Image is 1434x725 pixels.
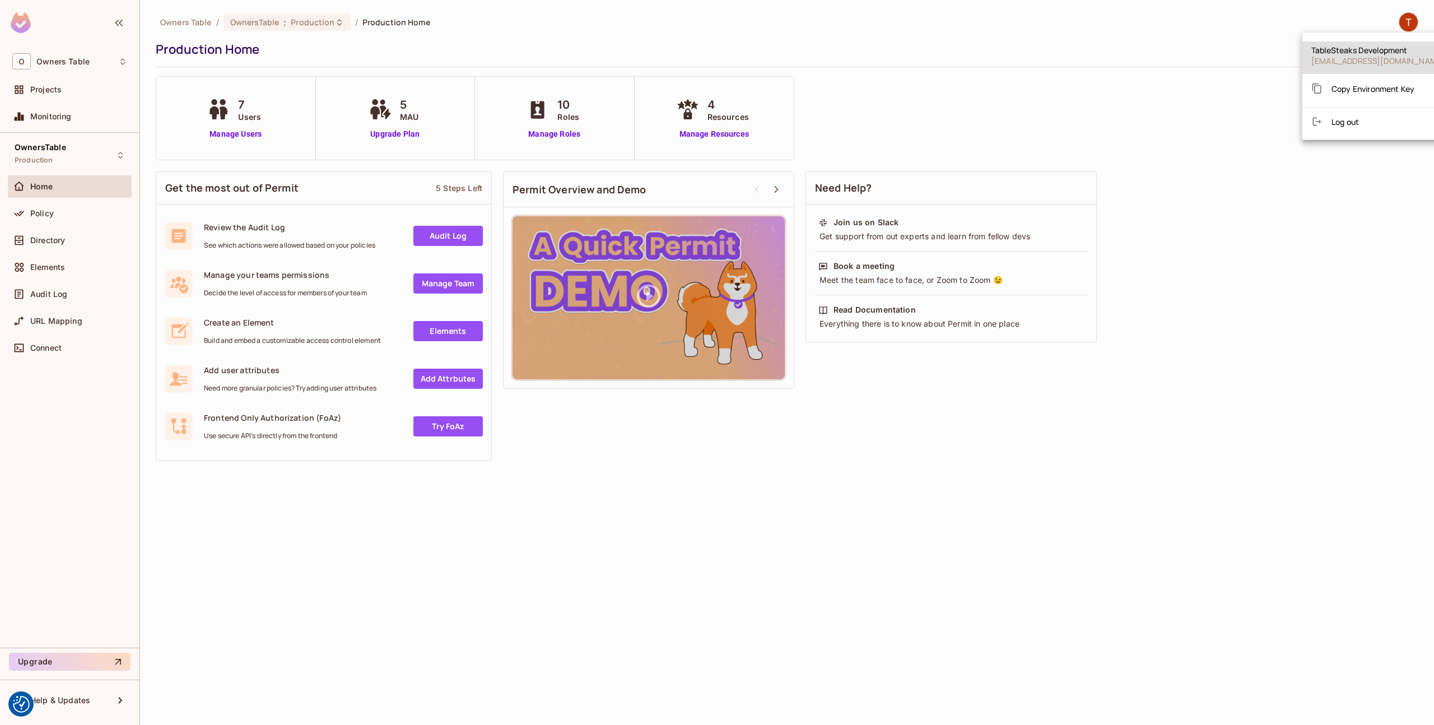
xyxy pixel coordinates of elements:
span: Log out [1331,117,1359,127]
button: Consent Preferences [13,696,30,713]
img: Revisit consent button [13,696,30,713]
span: Copy Environment Key [1331,83,1414,94]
